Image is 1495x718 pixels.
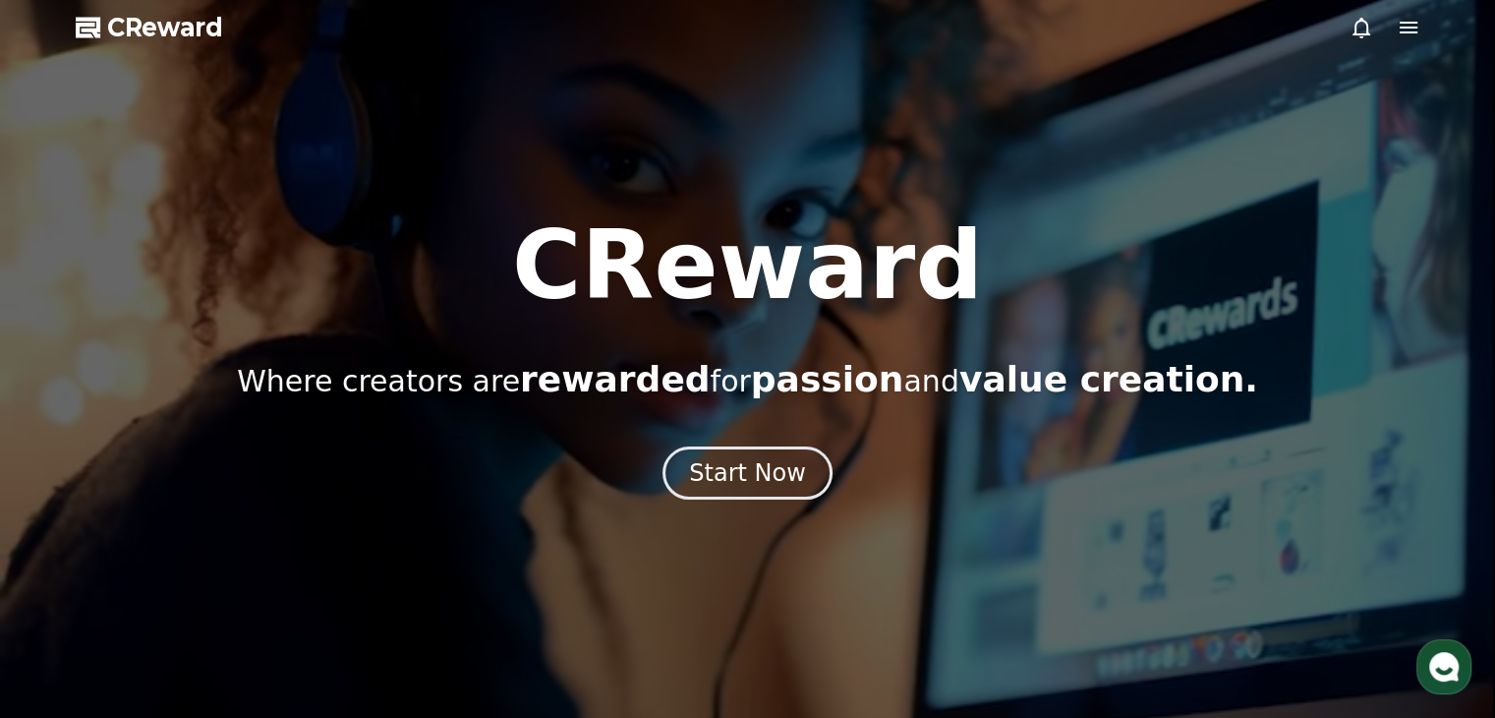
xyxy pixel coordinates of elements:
span: value creation. [959,359,1258,399]
span: Settings [291,584,339,600]
a: Start Now [662,466,833,485]
a: CReward [76,12,223,43]
a: Home [6,555,130,604]
span: rewarded [520,359,710,399]
span: Messages [163,585,221,601]
a: Messages [130,555,254,604]
h1: CReward [512,218,983,313]
button: Start Now [662,447,833,500]
span: passion [751,359,904,399]
span: Home [50,584,85,600]
div: Start Now [689,457,806,489]
span: CReward [107,12,223,43]
a: Settings [254,555,377,604]
p: Where creators are for and [237,360,1258,399]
